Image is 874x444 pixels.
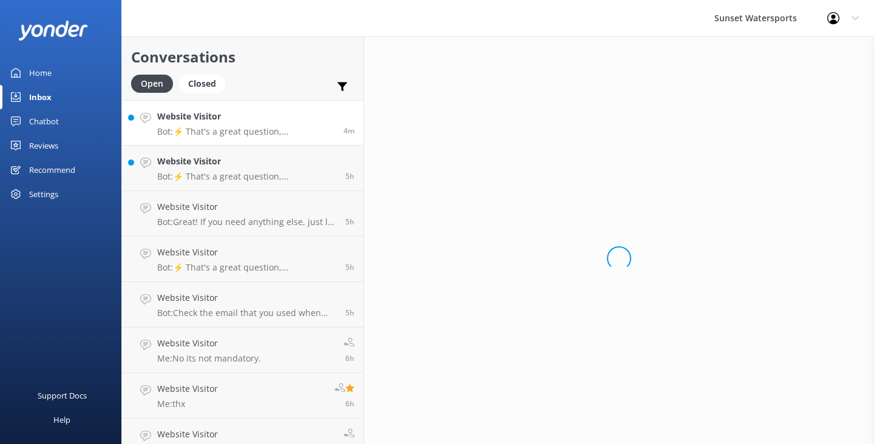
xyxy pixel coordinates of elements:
p: Bot: ⚡ That's a great question, unfortunately I do not know the answer. I'm going to reach out to... [157,171,336,182]
img: yonder-white-logo.png [18,21,88,41]
span: Aug 25 2025 04:00pm (UTC -05:00) America/Cancun [345,171,354,181]
p: Bot: Great! If you need anything else, just let me know. [157,217,336,227]
h2: Conversations [131,45,354,69]
a: Website VisitorBot:⚡ That's a great question, unfortunately I do not know the answer. I'm going t... [122,146,364,191]
a: Website VisitorBot:⚡ That's a great question, unfortunately I do not know the answer. I'm going t... [122,100,364,146]
h4: Website Visitor [157,155,336,168]
span: Aug 25 2025 02:46pm (UTC -05:00) America/Cancun [345,353,354,363]
div: Inbox [29,85,52,109]
a: Website VisitorBot:Great! If you need anything else, just let me know.5h [122,191,364,237]
span: Aug 25 2025 03:09pm (UTC -05:00) America/Cancun [345,308,354,318]
div: Open [131,75,173,93]
h4: Website Visitor [157,291,336,304]
div: Recommend [29,158,75,182]
p: Me: thx [157,399,218,409]
a: Website VisitorBot:Check the email that you used when you made your reservation. If you cannot lo... [122,282,364,328]
div: Chatbot [29,109,59,133]
a: Website VisitorBot:⚡ That's a great question, unfortunately I do not know the answer. I'm going t... [122,237,364,282]
span: Aug 25 2025 02:45pm (UTC -05:00) America/Cancun [345,399,354,409]
p: Bot: ⚡ That's a great question, unfortunately I do not know the answer. I'm going to reach out to... [157,262,336,273]
div: Support Docs [38,383,87,408]
span: Aug 25 2025 03:12pm (UTC -05:00) America/Cancun [345,262,354,272]
a: Open [131,76,179,90]
a: Closed [179,76,231,90]
h4: Website Visitor [157,200,336,214]
h4: Website Visitor [157,246,336,259]
span: Aug 25 2025 08:59pm (UTC -05:00) America/Cancun [344,126,354,136]
h4: Website Visitor [157,110,334,123]
a: Website VisitorMe:thx6h [122,373,364,419]
div: Reviews [29,133,58,158]
h4: Website Visitor [157,382,218,395]
div: Closed [179,75,225,93]
div: Home [29,61,52,85]
p: Bot: Check the email that you used when you made your reservation. If you cannot locate the confi... [157,308,336,318]
span: Aug 25 2025 03:16pm (UTC -05:00) America/Cancun [345,217,354,227]
div: Settings [29,182,58,206]
p: Bot: ⚡ That's a great question, unfortunately I do not know the answer. I'm going to reach out to... [157,126,334,137]
p: Me: No its not mandatory. [157,353,261,364]
h4: Website Visitor [157,428,332,441]
a: Website VisitorMe:No its not mandatory.6h [122,328,364,373]
div: Help [53,408,70,432]
h4: Website Visitor [157,337,261,350]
